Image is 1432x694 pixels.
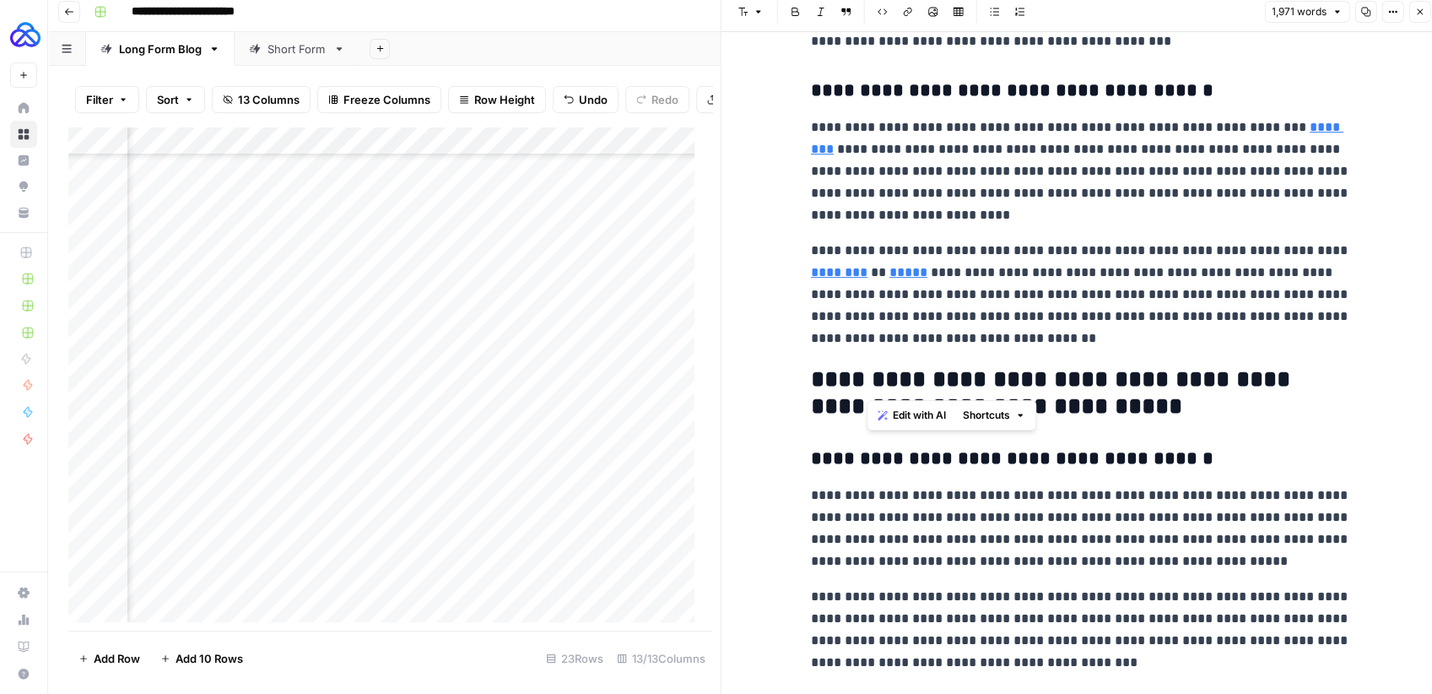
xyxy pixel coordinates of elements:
[553,86,619,113] button: Undo
[474,91,535,108] span: Row Height
[610,645,712,672] div: 13/13 Columns
[212,86,311,113] button: 13 Columns
[10,95,37,122] a: Home
[75,86,139,113] button: Filter
[10,660,37,687] button: Help + Support
[146,86,205,113] button: Sort
[86,32,235,66] a: Long Form Blog
[150,645,253,672] button: Add 10 Rows
[956,404,1032,426] button: Shortcuts
[267,41,327,57] div: Short Form
[10,606,37,633] a: Usage
[893,408,946,423] span: Edit with AI
[10,173,37,200] a: Opportunities
[539,645,610,672] div: 23 Rows
[871,404,953,426] button: Edit with AI
[157,91,179,108] span: Sort
[68,645,150,672] button: Add Row
[448,86,546,113] button: Row Height
[10,199,37,226] a: Your Data
[651,91,678,108] span: Redo
[238,91,300,108] span: 13 Columns
[119,41,202,57] div: Long Form Blog
[343,91,430,108] span: Freeze Columns
[625,86,689,113] button: Redo
[579,91,608,108] span: Undo
[1272,4,1327,19] span: 1,971 words
[86,91,113,108] span: Filter
[10,633,37,660] a: Learning Hub
[176,650,243,667] span: Add 10 Rows
[10,19,41,50] img: AUQ Logo
[963,408,1010,423] span: Shortcuts
[94,650,140,667] span: Add Row
[1264,1,1349,23] button: 1,971 words
[10,121,37,148] a: Browse
[10,579,37,606] a: Settings
[10,147,37,174] a: Insights
[317,86,441,113] button: Freeze Columns
[10,14,37,56] button: Workspace: AUQ
[235,32,359,66] a: Short Form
